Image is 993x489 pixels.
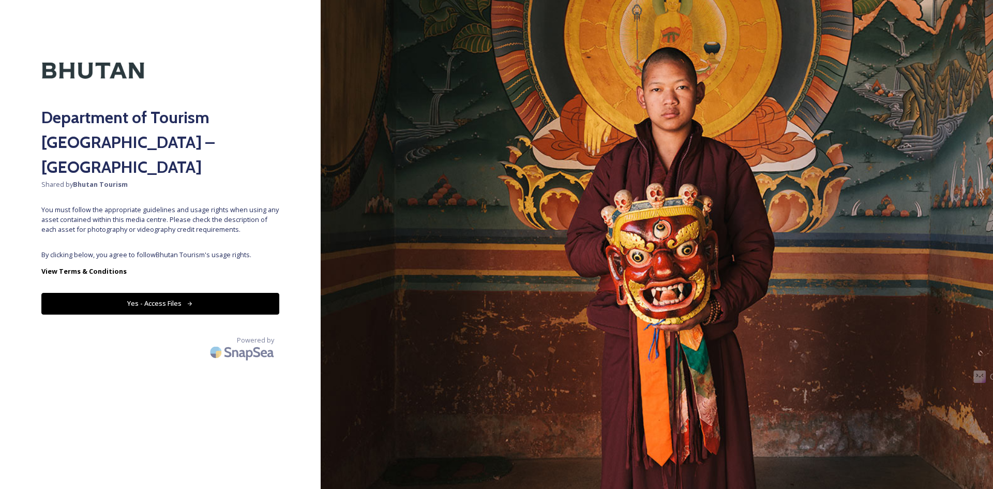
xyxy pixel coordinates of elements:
strong: View Terms & Conditions [41,266,127,276]
span: By clicking below, you agree to follow Bhutan Tourism 's usage rights. [41,250,279,260]
img: Kingdom-of-Bhutan-Logo.png [41,41,145,100]
span: Shared by [41,180,279,189]
span: Powered by [237,335,274,345]
span: You must follow the appropriate guidelines and usage rights when using any asset contained within... [41,205,279,235]
h2: Department of Tourism [GEOGRAPHIC_DATA] – [GEOGRAPHIC_DATA] [41,105,279,180]
strong: Bhutan Tourism [73,180,128,189]
img: SnapSea Logo [207,340,279,364]
a: View Terms & Conditions [41,265,279,277]
button: Yes - Access Files [41,293,279,314]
